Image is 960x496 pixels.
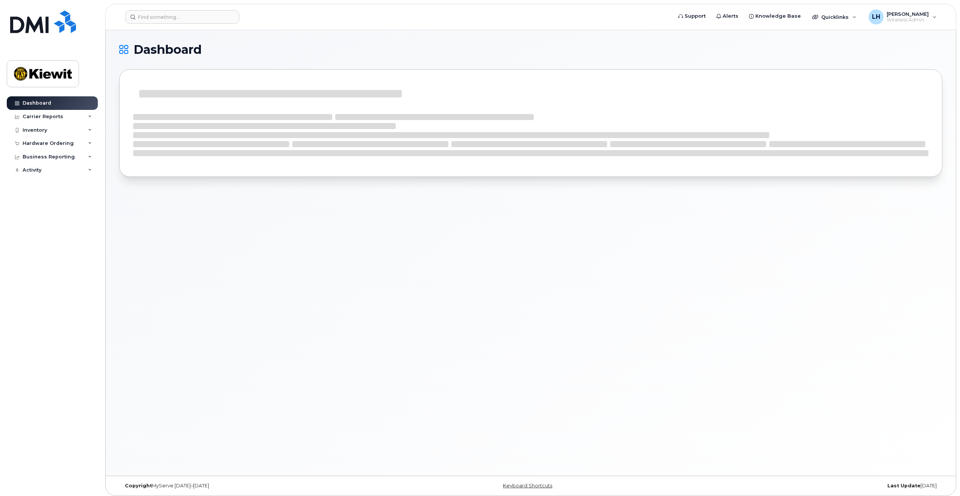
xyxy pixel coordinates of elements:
div: MyServe [DATE]–[DATE] [119,483,393,489]
a: Keyboard Shortcuts [503,483,552,488]
span: Dashboard [134,44,202,55]
strong: Last Update [887,483,921,488]
strong: Copyright [125,483,152,488]
div: [DATE] [668,483,942,489]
